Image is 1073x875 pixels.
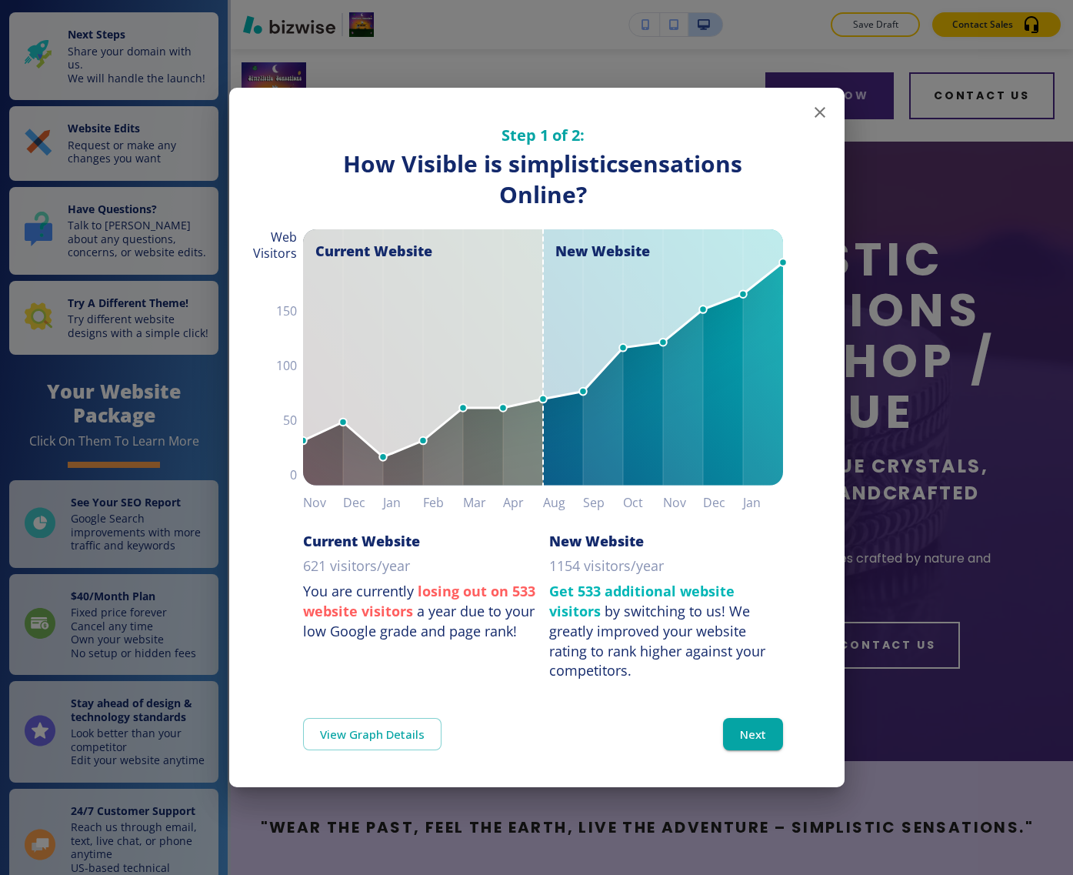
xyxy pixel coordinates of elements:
strong: losing out on 533 website visitors [303,582,535,620]
h6: Apr [503,492,543,513]
p: You are currently a year due to your low Google grade and page rank! [303,582,537,641]
p: 621 visitors/year [303,556,410,576]
h6: Dec [703,492,743,513]
h6: Dec [343,492,383,513]
h6: Nov [663,492,703,513]
p: 1154 visitors/year [549,556,664,576]
h6: Feb [423,492,463,513]
h6: Mar [463,492,503,513]
strong: Get 533 additional website visitors [549,582,735,620]
p: by switching to us! [549,582,783,681]
h6: Aug [543,492,583,513]
h6: New Website [549,532,644,550]
h6: Nov [303,492,343,513]
h6: Jan [743,492,783,513]
div: We greatly improved your website rating to rank higher against your competitors. [549,602,765,680]
button: Next [723,718,783,750]
h6: Current Website [303,532,420,550]
a: View Graph Details [303,718,442,750]
h6: Sep [583,492,623,513]
h6: Jan [383,492,423,513]
h6: Oct [623,492,663,513]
